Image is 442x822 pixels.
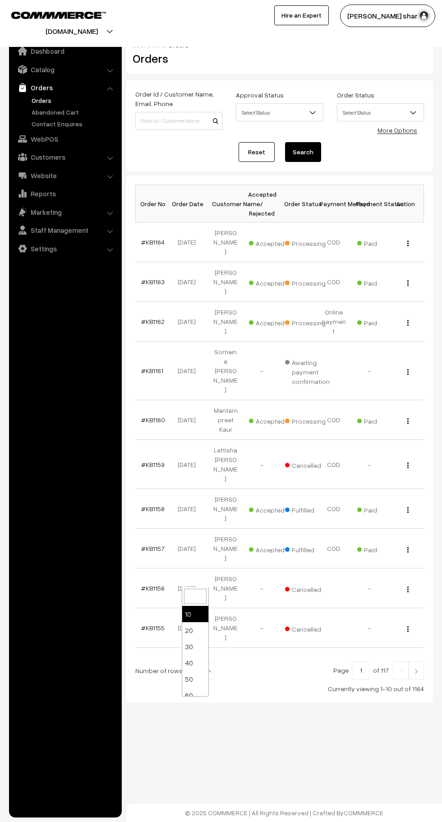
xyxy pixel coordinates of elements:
[285,543,330,554] span: Fulfilled
[207,262,244,302] td: [PERSON_NAME]
[249,414,294,426] span: Accepted
[29,119,119,129] a: Contact Enquires
[249,503,294,515] span: Accepted
[285,458,330,470] span: Cancelled
[316,400,352,440] td: COD
[249,316,294,328] span: Accepted
[171,440,207,489] td: [DATE]
[171,342,207,400] td: [DATE]
[378,126,417,134] a: More Options
[274,5,329,25] a: Hire an Expert
[239,142,275,162] a: Reset
[337,105,424,120] span: Select Status
[141,367,163,374] a: #KB1161
[182,622,208,638] li: 20
[316,489,352,529] td: COD
[357,414,402,426] span: Paid
[407,418,409,424] img: Menu
[11,240,119,257] a: Settings
[337,103,424,121] span: Select Status
[135,112,222,130] input: Order Id / Customer Name / Customer Email / Customer Phone
[407,369,409,375] img: Menu
[207,342,244,400] td: Somaina [PERSON_NAME]
[11,185,119,202] a: Reports
[207,440,244,489] td: Lettisha [PERSON_NAME]
[11,43,119,59] a: Dashboard
[236,103,323,121] span: Select Status
[316,262,352,302] td: COD
[29,96,119,105] a: Orders
[344,809,383,817] a: COMMMERCE
[285,236,330,248] span: Processing
[207,222,244,262] td: [PERSON_NAME]
[407,586,409,592] img: Menu
[316,222,352,262] td: COD
[285,276,330,288] span: Processing
[207,302,244,342] td: [PERSON_NAME]
[316,529,352,568] td: COD
[407,280,409,286] img: Menu
[244,568,280,608] td: -
[285,356,330,386] span: Awaiting payment confirmation
[11,79,119,96] a: Orders
[141,624,165,632] a: #KB1155
[182,671,208,687] li: 50
[352,440,388,489] td: -
[357,543,402,554] span: Paid
[29,107,119,117] a: Abandoned Cart
[388,185,424,222] th: Action
[407,507,409,513] img: Menu
[11,167,119,184] a: Website
[340,5,435,27] button: [PERSON_NAME] sharm…
[285,503,330,515] span: Fulfilled
[207,185,244,222] th: Customer Name
[11,12,106,18] img: COMMMERCE
[244,342,280,400] td: -
[171,489,207,529] td: [DATE]
[244,440,280,489] td: -
[182,655,208,671] li: 40
[207,400,244,440] td: Mantarnpreet Kaur
[352,185,388,222] th: Payment Status
[357,236,402,248] span: Paid
[244,185,280,222] th: Accepted / Rejected
[407,462,409,468] img: Menu
[135,89,222,108] label: Order Id / Customer Name, Email, Phone
[285,142,321,162] button: Search
[136,185,172,222] th: Order No
[135,684,424,693] div: Currently viewing 1-10 out of 1164
[141,238,165,246] a: #KB1164
[171,400,207,440] td: [DATE]
[316,185,352,222] th: Payment Method
[171,529,207,568] td: [DATE]
[135,666,183,675] span: Number of rows
[244,608,280,648] td: -
[171,568,207,608] td: [DATE]
[285,414,330,426] span: Processing
[133,51,221,65] h2: Orders
[333,666,349,674] span: Page
[316,302,352,342] td: Online payment
[407,240,409,246] img: Menu
[141,416,165,424] a: #KB1160
[407,547,409,553] img: Menu
[11,149,119,165] a: Customers
[207,608,244,648] td: [PERSON_NAME]
[316,440,352,489] td: COD
[249,236,294,248] span: Accepted
[249,543,294,554] span: Accepted
[207,568,244,608] td: [PERSON_NAME]
[337,90,374,100] label: Order Status
[236,105,322,120] span: Select Status
[236,90,284,100] label: Approval Status
[11,131,119,147] a: WebPOS
[171,608,207,648] td: [DATE]
[171,262,207,302] td: [DATE]
[11,204,119,220] a: Marketing
[207,489,244,529] td: [PERSON_NAME]
[373,666,389,674] span: of 117
[182,687,208,703] li: 60
[357,503,402,515] span: Paid
[182,606,208,622] li: 10
[285,622,330,634] span: Cancelled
